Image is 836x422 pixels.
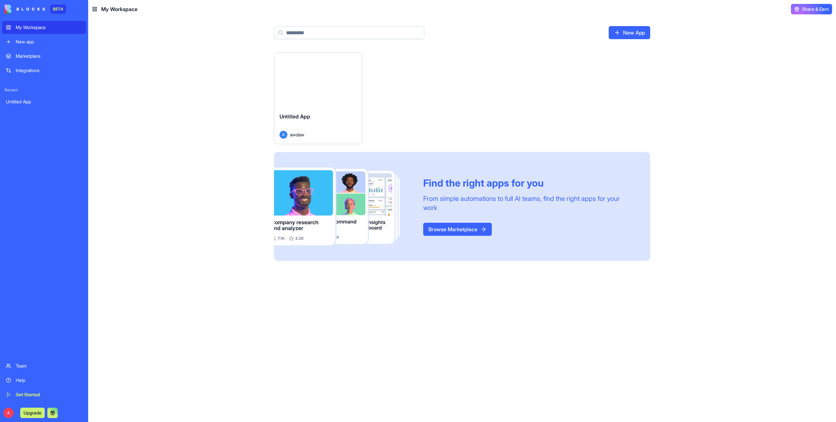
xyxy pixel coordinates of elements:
[5,5,66,14] a: BETA
[2,21,86,34] a: My Workspace
[2,374,86,387] a: Help
[50,5,66,14] div: BETA
[16,377,82,384] div: Help
[16,391,82,398] div: Get Started
[280,131,287,139] span: A
[423,194,635,212] div: From simple automations to full AI teams, find the right apps for your work
[5,5,45,14] img: logo
[16,363,82,369] div: Team
[2,388,86,401] a: Get Started
[290,131,304,138] span: awdaw
[2,87,86,93] span: Recent
[2,64,86,77] a: Integrations
[16,38,82,45] div: New app
[16,67,82,74] div: Integrations
[274,168,413,246] img: Frame_181_egmpey.png
[609,26,650,39] a: New App
[3,408,14,418] span: A
[20,408,45,418] button: Upgrade
[2,95,86,108] a: Untitled App
[423,223,492,236] a: Browse Marketplace
[2,359,86,372] a: Team
[20,409,45,416] a: Upgrade
[280,113,310,120] span: Untitled App
[101,5,137,13] span: My Workspace
[274,52,362,144] a: Untitled AppAawdaw
[791,4,832,14] button: Share & Earn
[423,177,635,189] div: Find the right apps for you
[802,6,829,12] span: Share & Earn
[16,24,82,31] div: My Workspace
[2,50,86,63] a: Marketplace
[2,35,86,48] a: New app
[6,98,82,105] div: Untitled App
[16,53,82,59] div: Marketplace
